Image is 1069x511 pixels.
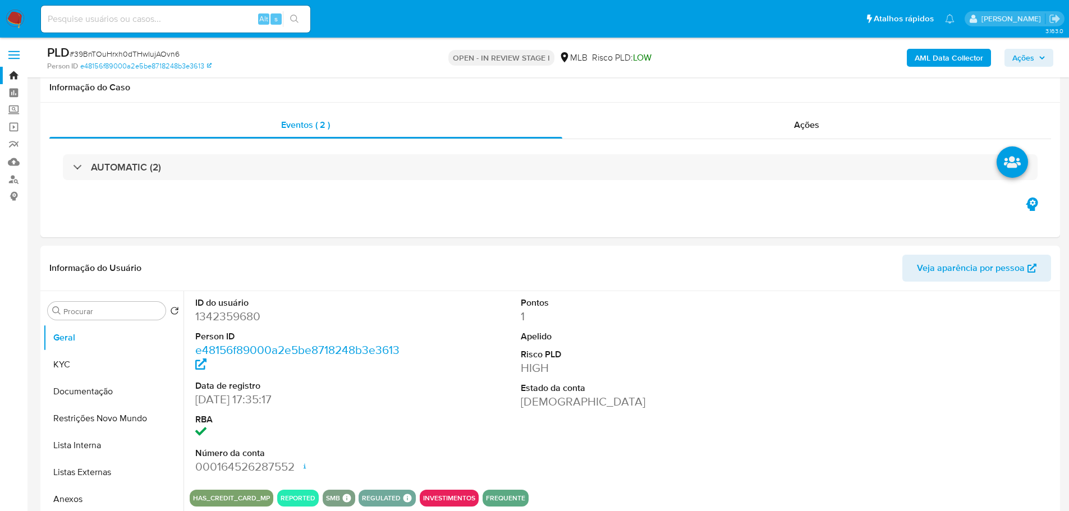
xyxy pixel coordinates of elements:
dt: ID do usuário [195,297,401,309]
button: Veja aparência por pessoa [902,255,1051,282]
dd: [DEMOGRAPHIC_DATA] [521,394,727,409]
dt: Person ID [195,330,401,343]
p: OPEN - IN REVIEW STAGE I [448,50,554,66]
dt: RBA [195,413,401,426]
button: Retornar ao pedido padrão [170,306,179,319]
a: e48156f89000a2e5be8718248b3e3613 [80,61,212,71]
div: AUTOMATIC (2) [63,154,1038,180]
dd: HIGH [521,360,727,376]
dt: Pontos [521,297,727,309]
dt: Apelido [521,330,727,343]
dt: Estado da conta [521,382,727,394]
a: Notificações [945,14,955,24]
button: KYC [43,351,183,378]
h1: Informação do Caso [49,82,1051,93]
input: Procurar [63,306,161,316]
span: Ações [1012,49,1034,67]
span: Eventos ( 2 ) [281,118,330,131]
span: Atalhos rápidos [874,13,934,25]
span: # 39BnTOuHrxh0dTHwIujAOvn6 [70,48,180,59]
dt: Data de registro [195,380,401,392]
dt: Número da conta [195,447,401,459]
dd: 1 [521,309,727,324]
h3: AUTOMATIC (2) [91,161,161,173]
span: Risco PLD: [592,52,652,64]
button: Documentação [43,378,183,405]
p: lucas.portella@mercadolivre.com [981,13,1045,24]
button: Lista Interna [43,432,183,459]
span: s [274,13,278,24]
button: AML Data Collector [907,49,991,67]
span: Alt [259,13,268,24]
button: Restrições Novo Mundo [43,405,183,432]
input: Pesquise usuários ou casos... [41,12,310,26]
button: Geral [43,324,183,351]
button: Ações [1004,49,1053,67]
a: Sair [1049,13,1061,25]
span: Veja aparência por pessoa [917,255,1025,282]
button: Procurar [52,306,61,315]
dd: 000164526287552 [195,459,401,475]
dd: 1342359680 [195,309,401,324]
span: LOW [633,51,652,64]
a: e48156f89000a2e5be8718248b3e3613 [195,342,400,374]
h1: Informação do Usuário [49,263,141,274]
dd: [DATE] 17:35:17 [195,392,401,407]
b: Person ID [47,61,78,71]
div: MLB [559,52,588,64]
b: PLD [47,43,70,61]
button: Listas Externas [43,459,183,486]
b: AML Data Collector [915,49,983,67]
span: Ações [794,118,819,131]
dt: Risco PLD [521,348,727,361]
button: search-icon [283,11,306,27]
